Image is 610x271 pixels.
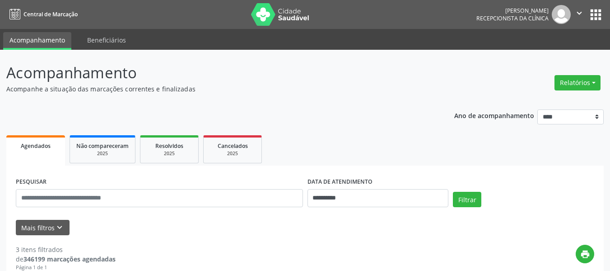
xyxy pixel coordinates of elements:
[16,220,70,236] button: Mais filtroskeyboard_arrow_down
[16,175,47,189] label: PESQUISAR
[55,223,65,233] i: keyboard_arrow_down
[76,150,129,157] div: 2025
[6,7,78,22] a: Central de Marcação
[16,245,116,254] div: 3 itens filtrados
[210,150,255,157] div: 2025
[576,245,594,263] button: print
[6,62,424,84] p: Acompanhamento
[155,142,183,150] span: Resolvidos
[21,142,51,150] span: Agendados
[476,14,549,22] span: Recepcionista da clínica
[147,150,192,157] div: 2025
[76,142,129,150] span: Não compareceram
[218,142,248,150] span: Cancelados
[16,254,116,264] div: de
[554,75,601,90] button: Relatórios
[307,175,373,189] label: DATA DE ATENDIMENTO
[588,7,604,23] button: apps
[476,7,549,14] div: [PERSON_NAME]
[81,32,132,48] a: Beneficiários
[3,32,71,50] a: Acompanhamento
[23,255,116,263] strong: 346199 marcações agendadas
[23,10,78,18] span: Central de Marcação
[580,249,590,259] i: print
[574,8,584,18] i: 
[571,5,588,24] button: 
[453,192,481,207] button: Filtrar
[454,109,534,121] p: Ano de acompanhamento
[552,5,571,24] img: img
[6,84,424,94] p: Acompanhe a situação das marcações correntes e finalizadas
